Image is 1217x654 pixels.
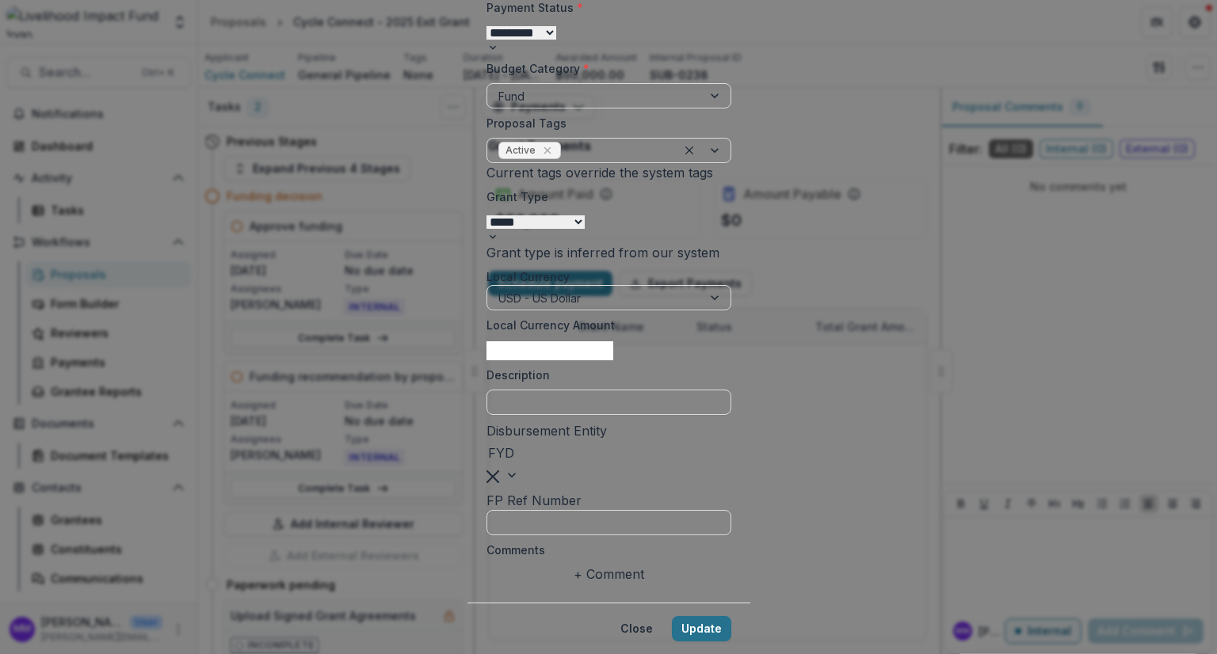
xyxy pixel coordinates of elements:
[672,616,731,641] button: Update
[486,188,722,205] label: Grant Type
[486,492,582,508] label: FP Ref Number
[486,268,722,285] label: Local Currency
[574,565,644,584] button: + Comment
[486,115,722,131] label: Proposal Tags
[505,145,536,156] span: Active
[611,616,662,641] button: Close
[486,466,499,485] div: Clear selected options
[486,423,607,439] label: Disbursement Entity
[540,143,555,158] div: Remove Active
[486,367,722,383] label: Description
[486,542,722,558] label: Comments
[680,141,699,160] div: Clear selected options
[486,317,722,333] label: Local Currency Amount
[486,163,731,182] div: Current tags override the system tags
[486,243,731,262] div: Grant type is inferred from our system
[486,60,722,77] label: Budget Category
